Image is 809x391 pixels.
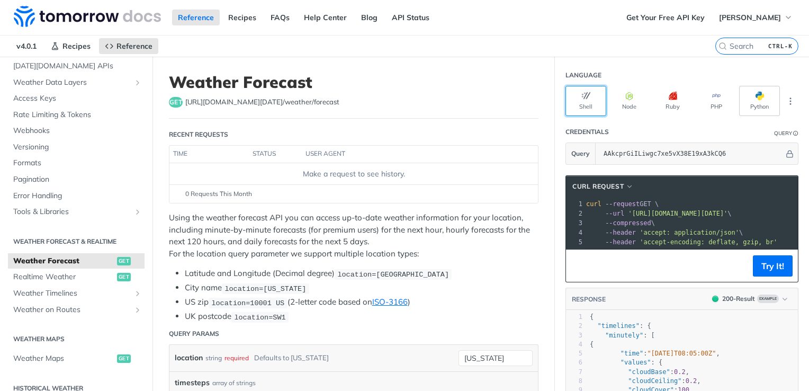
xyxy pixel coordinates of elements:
button: Shell [565,86,606,116]
span: --header [605,229,636,236]
span: get [117,354,131,363]
p: Using the weather forecast API you can access up-to-date weather information for your location, i... [169,212,538,260]
div: 2 [566,322,582,331]
span: { [590,313,594,321]
input: apikey [598,143,784,164]
a: Recipes [45,38,96,54]
a: Weather Mapsget [8,351,145,367]
span: "cloudBase" [628,368,670,376]
span: location=[GEOGRAPHIC_DATA] [337,270,449,278]
a: Formats [8,155,145,171]
a: Error Handling [8,188,145,204]
span: Tools & Libraries [13,207,131,217]
a: Help Center [298,10,353,25]
span: 0 Requests This Month [185,189,252,199]
li: US zip (2-letter code based on ) [185,296,538,308]
span: Pagination [13,174,142,185]
a: Pagination [8,172,145,188]
label: location [175,350,203,366]
button: Node [609,86,650,116]
kbd: CTRL-K [766,41,795,51]
a: API Status [386,10,435,25]
div: 1 [566,199,584,209]
div: Recent Requests [169,130,228,139]
span: : { [590,322,651,330]
div: Make a request to see history. [174,168,534,180]
div: 6 [566,358,582,367]
div: 4 [566,228,584,237]
a: ISO-3166 [372,297,408,307]
span: 0.2 [686,377,697,385]
div: 3 [566,331,582,340]
div: Query [774,129,792,137]
span: Weather Timelines [13,288,131,299]
a: Recipes [222,10,262,25]
span: 'accept: application/json' [640,229,739,236]
div: QueryInformation [774,129,798,137]
a: Webhooks [8,123,145,139]
div: 5 [566,237,584,247]
span: Example [757,295,779,303]
span: \ [586,210,732,217]
div: 2 [566,209,584,218]
button: Show subpages for Weather on Routes [133,306,142,314]
button: RESPONSE [571,294,606,305]
span: 'accept-encoding: deflate, gzip, br' [640,238,777,246]
div: 200 - Result [722,294,755,304]
div: 5 [566,349,582,358]
a: Weather on RoutesShow subpages for Weather on Routes [8,302,145,318]
a: Reference [172,10,220,25]
button: Hide [784,148,795,159]
span: Weather Maps [13,353,114,364]
span: Reference [116,41,152,51]
span: 200 [712,296,718,302]
span: Realtime Weather [13,272,114,282]
span: Access Keys [13,93,142,104]
a: Access Keys [8,91,145,106]
a: Versioning [8,139,145,155]
button: cURL Request [569,181,637,192]
span: Versioning [13,142,142,153]
span: "cloudCeiling" [628,377,681,385]
a: Tools & LibrariesShow subpages for Tools & Libraries [8,204,145,220]
span: timesteps [175,377,210,388]
div: required [224,350,249,366]
span: "[DATE]T08:05:00Z" [647,350,716,357]
span: get [117,257,131,265]
li: Latitude and Longitude (Decimal degree) [185,268,538,280]
span: GET \ [586,200,659,208]
span: --url [605,210,624,217]
span: Weather Forecast [13,256,114,266]
span: curl [586,200,601,208]
button: Show subpages for Weather Timelines [133,289,142,298]
h2: Weather Maps [8,334,145,344]
span: [DATE][DOMAIN_NAME] APIs [13,61,142,72]
span: v4.0.1 [11,38,42,54]
button: Python [739,86,780,116]
a: [DATE][DOMAIN_NAME] APIs [8,58,145,74]
span: Error Handling [13,191,142,201]
span: --compressed [605,219,651,227]
span: Recipes [62,41,91,51]
button: [PERSON_NAME] [713,10,798,25]
a: Weather Forecastget [8,253,145,269]
div: Language [565,70,601,80]
button: Query [566,143,596,164]
th: status [249,146,302,163]
span: "values" [621,359,651,366]
div: string [205,350,222,366]
span: : { [590,359,662,366]
span: Weather Data Layers [13,77,131,88]
a: Rate Limiting & Tokens [8,107,145,123]
button: Try It! [753,255,793,277]
span: get [169,97,183,108]
span: { [590,341,594,348]
div: 3 [566,218,584,228]
button: Copy to clipboard [571,258,586,274]
button: Show subpages for Tools & Libraries [133,208,142,216]
i: Information [793,131,798,136]
span: \ [586,229,743,236]
span: --header [605,238,636,246]
a: Get Your Free API Key [621,10,711,25]
a: Blog [355,10,383,25]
